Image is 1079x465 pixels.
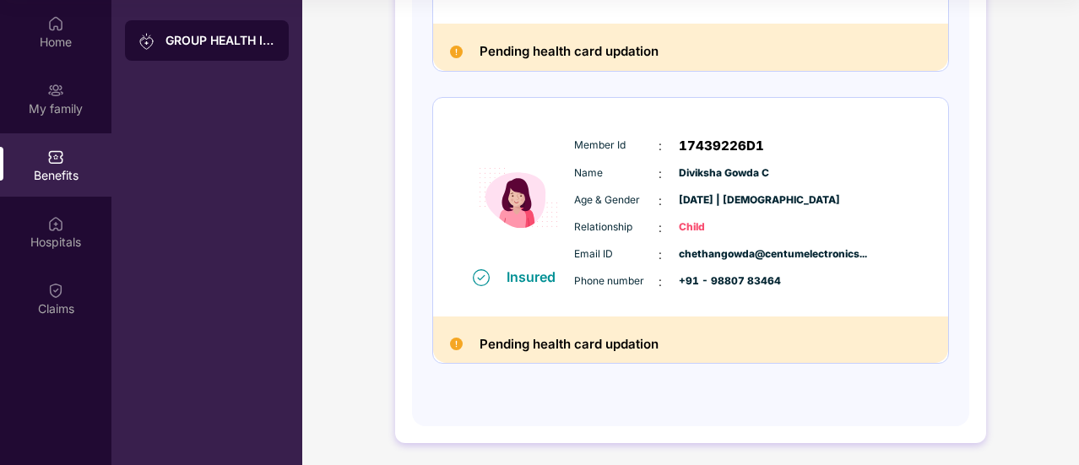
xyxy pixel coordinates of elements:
[47,215,64,232] img: svg+xml;base64,PHN2ZyBpZD0iSG9zcGl0YWxzIiB4bWxucz0iaHR0cDovL3d3dy53My5vcmcvMjAwMC9zdmciIHdpZHRoPS...
[659,219,662,237] span: :
[659,273,662,291] span: :
[574,246,659,262] span: Email ID
[574,138,659,154] span: Member Id
[450,46,463,58] img: Pending
[507,268,566,285] div: Insured
[469,128,570,268] img: icon
[450,338,463,350] img: Pending
[165,32,275,49] div: GROUP HEALTH INSURANCE
[480,41,659,62] h2: Pending health card updation
[679,246,763,262] span: chethangowda@centumelectronics...
[47,282,64,299] img: svg+xml;base64,PHN2ZyBpZD0iQ2xhaW0iIHhtbG5zPSJodHRwOi8vd3d3LnczLm9yZy8yMDAwL3N2ZyIgd2lkdGg9IjIwIi...
[679,192,763,208] span: [DATE] | [DEMOGRAPHIC_DATA]
[574,219,659,235] span: Relationship
[574,192,659,208] span: Age & Gender
[473,269,490,286] img: svg+xml;base64,PHN2ZyB4bWxucz0iaHR0cDovL3d3dy53My5vcmcvMjAwMC9zdmciIHdpZHRoPSIxNiIgaGVpZ2h0PSIxNi...
[480,333,659,355] h2: Pending health card updation
[47,15,64,32] img: svg+xml;base64,PHN2ZyBpZD0iSG9tZSIgeG1sbnM9Imh0dHA6Ly93d3cudzMub3JnLzIwMDAvc3ZnIiB3aWR0aD0iMjAiIG...
[679,136,764,156] span: 17439226D1
[574,273,659,289] span: Phone number
[679,273,763,289] span: +91 - 98807 83464
[659,192,662,210] span: :
[659,137,662,155] span: :
[47,149,64,165] img: svg+xml;base64,PHN2ZyBpZD0iQmVuZWZpdHMiIHhtbG5zPSJodHRwOi8vd3d3LnczLm9yZy8yMDAwL3N2ZyIgd2lkdGg9Ij...
[679,219,763,235] span: Child
[659,165,662,183] span: :
[47,82,64,99] img: svg+xml;base64,PHN2ZyB3aWR0aD0iMjAiIGhlaWdodD0iMjAiIHZpZXdCb3g9IjAgMCAyMCAyMCIgZmlsbD0ibm9uZSIgeG...
[659,246,662,264] span: :
[138,33,155,50] img: svg+xml;base64,PHN2ZyB3aWR0aD0iMjAiIGhlaWdodD0iMjAiIHZpZXdCb3g9IjAgMCAyMCAyMCIgZmlsbD0ibm9uZSIgeG...
[679,165,763,181] span: Diviksha Gowda C
[574,165,659,181] span: Name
